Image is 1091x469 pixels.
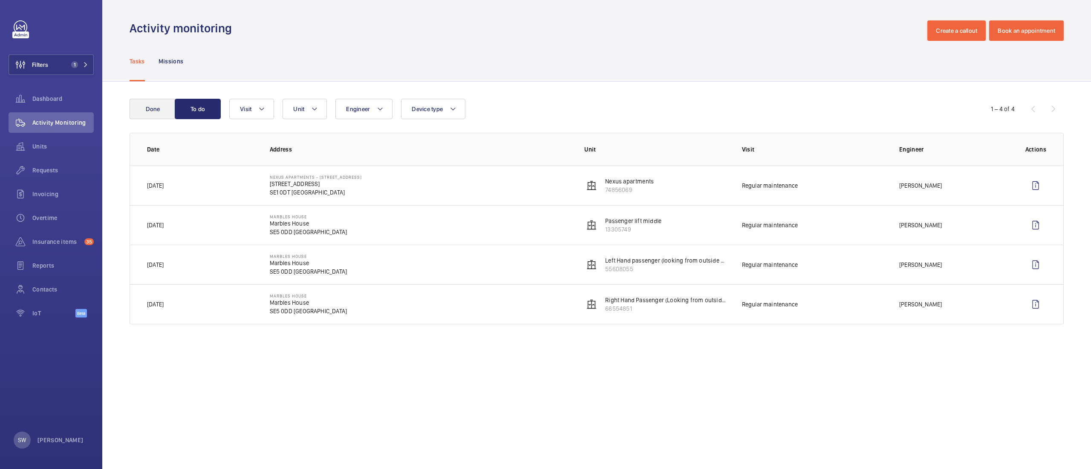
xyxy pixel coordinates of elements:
p: Regular maintenance [742,300,798,309]
div: 1 – 4 of 4 [991,105,1015,113]
p: Engineer [899,145,1012,154]
p: SE5 0DD [GEOGRAPHIC_DATA] [270,307,347,315]
p: Missions [159,57,184,66]
p: Passenger lift middle [605,217,661,225]
button: Device type [401,99,465,119]
p: SW [18,436,26,444]
button: Book an appointment [989,20,1064,41]
p: SE5 0DD [GEOGRAPHIC_DATA] [270,228,347,236]
p: 13305749 [605,225,661,234]
p: Left Hand passenger (looking from outside main gate) [605,256,728,265]
span: Filters [32,60,48,69]
img: elevator.svg [586,260,597,270]
span: Insurance items [32,237,81,246]
span: Unit [293,106,304,112]
span: Contacts [32,285,94,294]
p: Regular maintenance [742,181,798,190]
p: [DATE] [147,260,164,269]
span: Overtime [32,214,94,222]
span: Beta [75,309,87,317]
p: Regular maintenance [742,260,798,269]
p: [PERSON_NAME] [38,436,84,444]
button: To do [175,99,221,119]
p: Marbles House [270,219,347,228]
p: SE5 0DD [GEOGRAPHIC_DATA] [270,267,347,276]
p: [PERSON_NAME] [899,221,942,229]
button: Filters1 [9,54,94,75]
span: 1 [71,61,78,68]
span: Dashboard [32,94,94,103]
p: Date [147,145,256,154]
span: Invoicing [32,190,94,198]
p: Tasks [130,57,145,66]
p: 74856069 [605,186,654,194]
p: [DATE] [147,300,164,309]
img: elevator.svg [586,299,597,309]
p: [PERSON_NAME] [899,181,942,190]
p: Visit [742,145,886,154]
p: Regular maintenance [742,221,798,229]
span: Activity Monitoring [32,118,94,127]
p: [PERSON_NAME] [899,260,942,269]
img: elevator.svg [586,220,597,230]
img: elevator.svg [586,180,597,191]
p: Nexus apartments [605,177,654,186]
p: SE1 0DT [GEOGRAPHIC_DATA] [270,188,362,197]
p: 55608055 [605,265,728,273]
p: [DATE] [147,221,164,229]
span: Device type [412,106,443,112]
span: IoT [32,309,75,317]
p: Actions [1025,145,1046,154]
p: Marbles House [270,259,347,267]
button: Create a callout [927,20,986,41]
p: [DATE] [147,181,164,190]
button: Unit [283,99,327,119]
p: Address [270,145,571,154]
span: Reports [32,261,94,270]
p: Nexus Apartments - [STREET_ADDRESS] [270,174,362,180]
button: Engineer [335,99,393,119]
p: 66554851 [605,304,728,313]
p: Marbles House [270,298,347,307]
p: [PERSON_NAME] [899,300,942,309]
p: Marbles House [270,293,347,298]
span: 35 [84,238,94,245]
p: Right Hand Passenger (Looking from outside main gate) [605,296,728,304]
span: Requests [32,166,94,174]
h1: Activity monitoring [130,20,237,36]
p: Unit [584,145,728,154]
span: Visit [240,106,251,112]
button: Done [130,99,176,119]
span: Engineer [346,106,370,112]
span: Units [32,142,94,151]
button: Visit [229,99,274,119]
p: [STREET_ADDRESS] [270,180,362,188]
p: Marbles House [270,254,347,259]
p: Marbles House [270,214,347,219]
